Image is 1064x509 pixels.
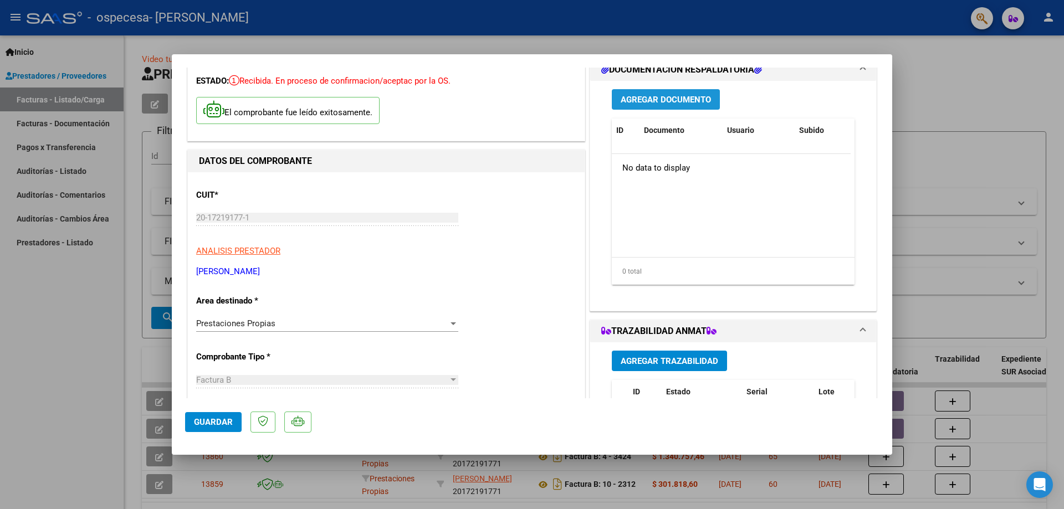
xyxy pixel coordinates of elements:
span: Factura B [196,375,231,385]
span: Documento [644,126,684,135]
p: El comprobante fue leído exitosamente. [196,97,380,124]
datatable-header-cell: ID [628,380,662,417]
datatable-header-cell: ID [612,119,640,142]
p: [PERSON_NAME] [196,265,576,278]
span: Usuario [727,126,754,135]
span: Recibida. En proceso de confirmacion/aceptac por la OS. [229,76,451,86]
datatable-header-cell: Estado [662,380,742,417]
button: Guardar [185,412,242,432]
span: Serial [746,387,768,396]
strong: DATOS DEL COMPROBANTE [199,156,312,166]
h1: TRAZABILIDAD ANMAT [601,325,717,338]
div: Open Intercom Messenger [1026,471,1053,498]
span: Prestaciones Propias [196,318,275,328]
span: Agregar Trazabilidad [621,356,718,366]
p: Comprobante Tipo * [196,351,310,363]
span: ID [633,387,640,396]
div: DOCUMENTACIÓN RESPALDATORIA [590,81,876,311]
mat-expansion-panel-header: DOCUMENTACIÓN RESPALDATORIA [590,59,876,81]
datatable-header-cell: Lote [814,380,861,417]
h1: DOCUMENTACIÓN RESPALDATORIA [601,63,762,76]
datatable-header-cell: Acción [850,119,906,142]
button: Agregar Trazabilidad [612,351,727,371]
datatable-header-cell: Subido [795,119,850,142]
datatable-header-cell: Documento [640,119,723,142]
p: Area destinado * [196,295,310,307]
span: ANALISIS PRESTADOR [196,246,280,256]
button: Agregar Documento [612,89,720,110]
span: Agregar Documento [621,95,711,105]
span: Estado [666,387,690,396]
div: 0 total [612,258,855,285]
datatable-header-cell: Serial [742,380,814,417]
div: No data to display [612,154,851,182]
span: Guardar [194,417,233,427]
span: ID [616,126,623,135]
span: ESTADO: [196,76,229,86]
datatable-header-cell: Usuario [723,119,795,142]
p: CUIT [196,189,310,202]
span: Lote [819,387,835,396]
span: Subido [799,126,824,135]
mat-expansion-panel-header: TRAZABILIDAD ANMAT [590,320,876,342]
